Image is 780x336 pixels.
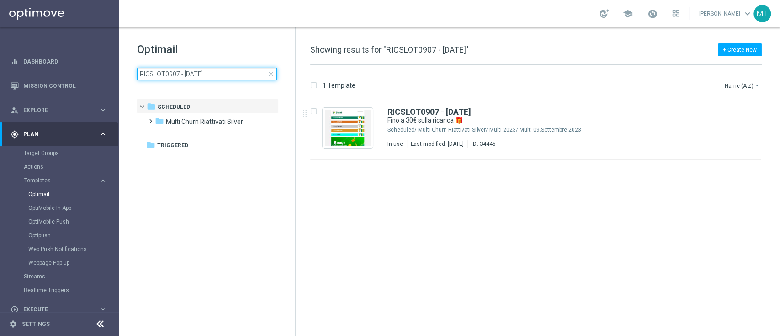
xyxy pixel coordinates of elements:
[24,178,90,183] span: Templates
[23,107,99,113] span: Explore
[9,320,17,328] i: settings
[10,82,108,90] button: Mission Control
[718,43,762,56] button: + Create New
[24,178,99,183] div: Templates
[146,140,155,149] i: folder
[387,126,417,133] div: Scheduled/
[24,149,95,157] a: Target Groups
[387,116,722,125] div: Fino a 30€ sulla ricarica 🎁
[11,305,19,314] i: play_circle_outline
[155,117,164,126] i: folder
[28,229,118,242] div: Optipush
[28,201,118,215] div: OptiMobile In-App
[99,176,107,185] i: keyboard_arrow_right
[24,160,118,174] div: Actions
[11,305,99,314] div: Execute
[743,9,753,19] span: keyboard_arrow_down
[28,191,95,198] a: Optimail
[28,218,95,225] a: OptiMobile Push
[387,140,403,148] div: In use
[407,140,467,148] div: Last modified: [DATE]
[623,9,633,19] span: school
[23,307,99,312] span: Execute
[22,321,50,327] a: Settings
[99,130,107,139] i: keyboard_arrow_right
[10,306,108,313] button: play_circle_outline Execute keyboard_arrow_right
[166,117,243,126] span: Multi Churn Riattivati Silver
[11,130,99,139] div: Plan
[11,74,107,98] div: Mission Control
[28,242,118,256] div: Web Push Notifications
[325,110,371,146] img: 34445.jpeg
[10,107,108,114] button: person_search Explore keyboard_arrow_right
[323,81,356,90] p: 1 Template
[753,5,771,22] div: MT
[99,305,107,314] i: keyboard_arrow_right
[24,177,108,184] button: Templates keyboard_arrow_right
[10,131,108,138] button: gps_fixed Plan keyboard_arrow_right
[11,58,19,66] i: equalizer
[28,215,118,229] div: OptiMobile Push
[387,107,471,117] b: RICSLOT0907 - [DATE]
[10,58,108,65] button: equalizer Dashboard
[724,80,762,91] button: Name (A-Z)arrow_drop_down
[24,283,118,297] div: Realtime Triggers
[24,174,118,270] div: Templates
[28,259,95,267] a: Webpage Pop-up
[28,232,95,239] a: Optipush
[310,45,469,54] span: Showing results for "RICSLOT0907 - [DATE]"
[23,132,99,137] span: Plan
[28,256,118,270] div: Webpage Pop-up
[11,130,19,139] i: gps_fixed
[24,273,95,280] a: Streams
[28,204,95,212] a: OptiMobile In-App
[24,270,118,283] div: Streams
[137,68,277,80] input: Search Template
[137,42,277,57] h1: Optimail
[24,287,95,294] a: Realtime Triggers
[753,82,761,89] i: arrow_drop_down
[23,74,107,98] a: Mission Control
[24,146,118,160] div: Target Groups
[99,106,107,114] i: keyboard_arrow_right
[11,106,19,114] i: person_search
[698,7,753,21] a: [PERSON_NAME]keyboard_arrow_down
[11,106,99,114] div: Explore
[387,116,701,125] a: Fino a 30€ sulla ricarica 🎁
[28,187,118,201] div: Optimail
[387,108,471,116] a: RICSLOT0907 - [DATE]
[467,140,496,148] div: ID:
[157,141,188,149] span: Triggered
[301,96,778,160] div: Press SPACE to select this row.
[158,103,190,111] span: Scheduled
[24,163,95,171] a: Actions
[147,102,156,111] i: folder
[480,140,496,148] div: 34445
[11,49,107,74] div: Dashboard
[267,70,275,78] span: close
[418,126,722,133] div: Scheduled/Multi Churn Riattivati Silver/Multi 2023/Multi 09.Settembre 2023
[28,245,95,253] a: Web Push Notifications
[23,49,107,74] a: Dashboard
